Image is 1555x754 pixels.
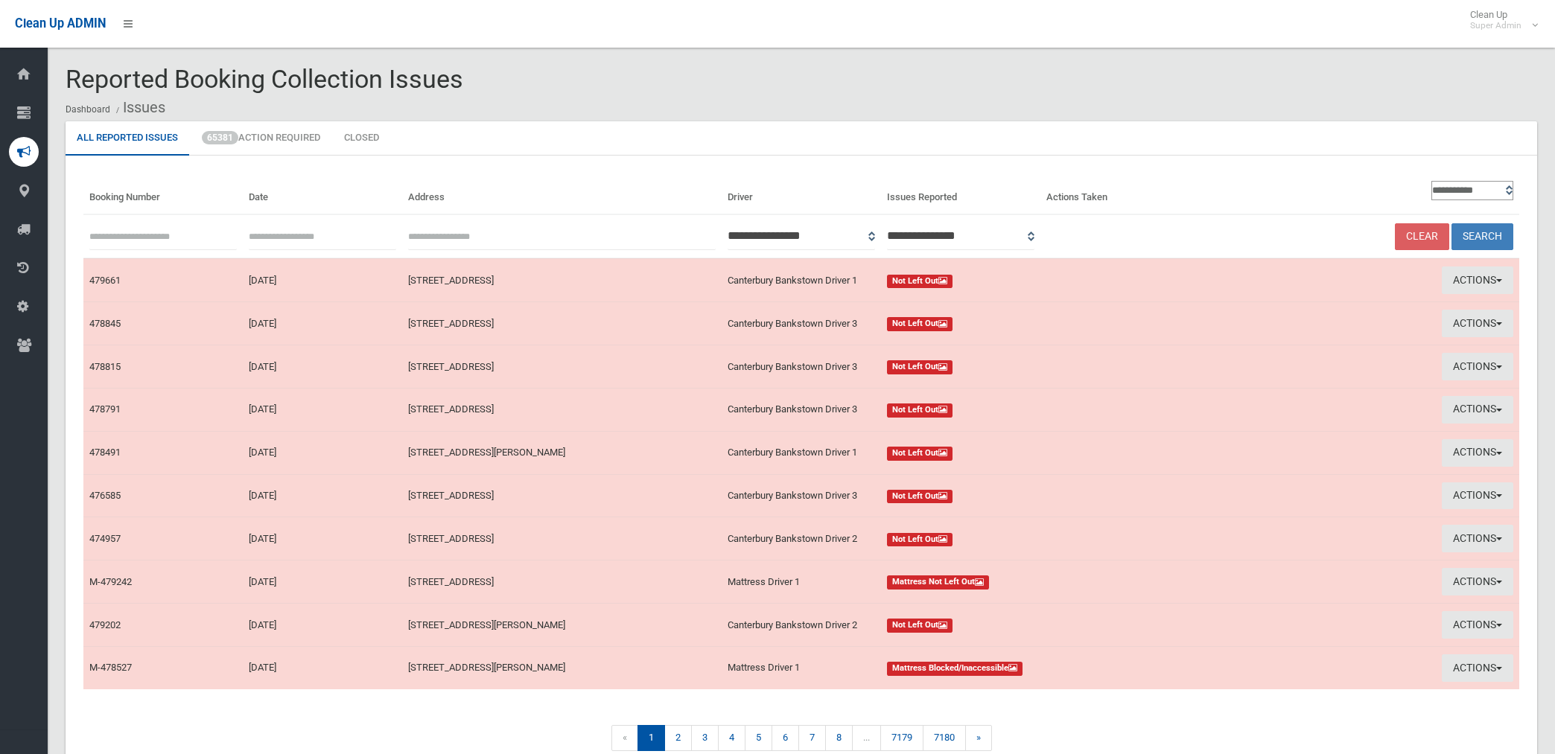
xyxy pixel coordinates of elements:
[89,533,121,544] a: 474957
[887,530,1194,548] a: Not Left Out
[191,121,331,156] a: 65381Action Required
[89,447,121,458] a: 478491
[880,725,923,751] a: 7179
[745,725,772,751] a: 5
[1040,173,1200,214] th: Actions Taken
[722,647,881,689] td: Mattress Driver 1
[887,662,1023,676] span: Mattress Blocked/Inaccessible
[887,490,953,504] span: Not Left Out
[611,725,638,751] span: «
[89,318,121,329] a: 478845
[722,258,881,301] td: Canterbury Bankstown Driver 1
[83,173,243,214] th: Booking Number
[887,400,1194,418] a: Not Left Out
[402,517,721,560] td: [STREET_ADDRESS]
[243,517,402,560] td: [DATE]
[1442,439,1513,467] button: Actions
[722,173,881,214] th: Driver
[852,725,881,751] span: ...
[243,431,402,474] td: [DATE]
[89,275,121,286] a: 479661
[887,616,1194,634] a: Not Left Out
[402,560,721,604] td: [STREET_ADDRESS]
[887,275,953,289] span: Not Left Out
[664,725,692,751] a: 2
[402,388,721,431] td: [STREET_ADDRESS]
[923,725,966,751] a: 7180
[887,360,953,374] span: Not Left Out
[402,258,721,301] td: [STREET_ADDRESS]
[887,317,953,331] span: Not Left Out
[402,302,721,345] td: [STREET_ADDRESS]
[66,121,189,156] a: All Reported Issues
[887,533,953,547] span: Not Left Out
[402,173,721,214] th: Address
[1442,396,1513,424] button: Actions
[1470,20,1521,31] small: Super Admin
[887,444,1194,461] a: Not Left Out
[887,487,1194,505] a: Not Left Out
[1442,310,1513,337] button: Actions
[722,604,881,647] td: Canterbury Bankstown Driver 2
[243,474,402,517] td: [DATE]
[722,388,881,431] td: Canterbury Bankstown Driver 3
[1442,611,1513,639] button: Actions
[1442,266,1513,294] button: Actions
[1442,525,1513,552] button: Actions
[722,474,881,517] td: Canterbury Bankstown Driver 3
[243,604,402,647] td: [DATE]
[881,173,1040,214] th: Issues Reported
[965,725,992,751] a: »
[887,403,953,418] span: Not Left Out
[691,725,719,751] a: 3
[887,619,953,633] span: Not Left Out
[112,94,165,121] li: Issues
[89,403,121,415] a: 478791
[1395,223,1449,251] a: Clear
[402,474,721,517] td: [STREET_ADDRESS]
[66,64,463,94] span: Reported Booking Collection Issues
[333,121,390,156] a: Closed
[243,345,402,389] td: [DATE]
[887,573,1194,591] a: Mattress Not Left Out
[825,725,853,751] a: 8
[887,315,1194,333] a: Not Left Out
[202,131,238,144] span: 65381
[243,173,402,214] th: Date
[402,647,721,689] td: [STREET_ADDRESS][PERSON_NAME]
[1463,9,1536,31] span: Clean Up
[243,388,402,431] td: [DATE]
[887,358,1194,376] a: Not Left Out
[15,16,106,31] span: Clean Up ADMIN
[722,302,881,345] td: Canterbury Bankstown Driver 3
[772,725,799,751] a: 6
[402,604,721,647] td: [STREET_ADDRESS][PERSON_NAME]
[887,272,1194,290] a: Not Left Out
[887,659,1194,677] a: Mattress Blocked/Inaccessible
[89,576,132,587] a: M-479242
[243,560,402,604] td: [DATE]
[89,662,132,673] a: M-478527
[402,345,721,389] td: [STREET_ADDRESS]
[89,490,121,501] a: 476585
[887,447,953,461] span: Not Left Out
[89,619,121,630] a: 479202
[722,517,881,560] td: Canterbury Bankstown Driver 2
[722,345,881,389] td: Canterbury Bankstown Driver 3
[722,431,881,474] td: Canterbury Bankstown Driver 1
[243,258,402,301] td: [DATE]
[402,431,721,474] td: [STREET_ADDRESS][PERSON_NAME]
[722,560,881,604] td: Mattress Driver 1
[798,725,826,751] a: 7
[718,725,745,751] a: 4
[89,361,121,372] a: 478815
[1442,568,1513,595] button: Actions
[243,302,402,345] td: [DATE]
[1442,654,1513,682] button: Actions
[1442,482,1513,510] button: Actions
[66,104,110,115] a: Dashboard
[887,575,989,590] span: Mattress Not Left Out
[637,725,665,751] span: 1
[1451,223,1513,251] button: Search
[243,647,402,689] td: [DATE]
